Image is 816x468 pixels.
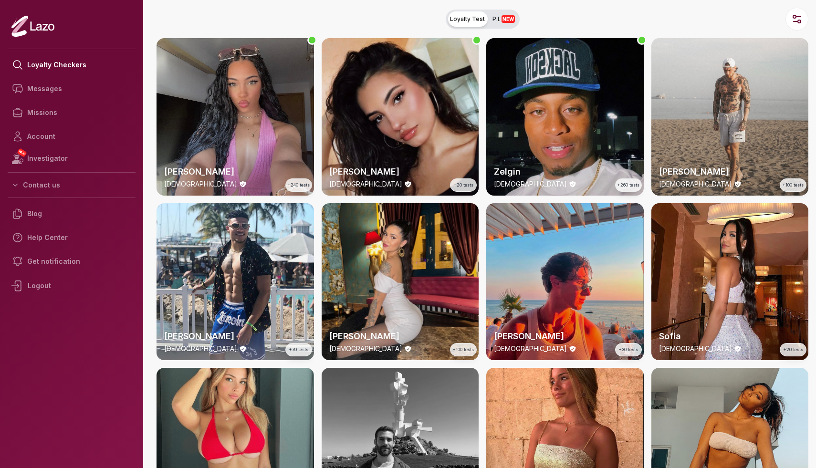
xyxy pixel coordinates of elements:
[617,182,639,188] span: +260 tests
[322,203,479,361] img: checker
[329,330,471,343] h2: [PERSON_NAME]
[651,38,809,196] img: checker
[783,182,804,188] span: +100 tests
[494,344,567,354] p: [DEMOGRAPHIC_DATA]
[8,273,136,298] div: Logout
[288,182,310,188] span: +240 tests
[289,346,308,353] span: +70 tests
[164,165,306,178] h2: [PERSON_NAME]
[164,330,306,343] h2: [PERSON_NAME]
[494,179,567,189] p: [DEMOGRAPHIC_DATA]
[329,344,402,354] p: [DEMOGRAPHIC_DATA]
[453,346,474,353] span: +100 tests
[494,330,636,343] h2: [PERSON_NAME]
[492,15,515,23] span: P.I.
[8,77,136,101] a: Messages
[157,38,314,196] img: checker
[659,330,801,343] h2: Sofia
[164,344,237,354] p: [DEMOGRAPHIC_DATA]
[8,202,136,226] a: Blog
[157,203,314,361] a: thumbchecker[PERSON_NAME][DEMOGRAPHIC_DATA]+70 tests
[157,38,314,196] a: thumbchecker[PERSON_NAME][DEMOGRAPHIC_DATA]+240 tests
[784,346,803,353] span: +20 tests
[619,346,638,353] span: +30 tests
[329,165,471,178] h2: [PERSON_NAME]
[486,203,644,361] a: thumbchecker[PERSON_NAME][DEMOGRAPHIC_DATA]+30 tests
[450,15,485,23] span: Loyalty Test
[651,203,809,361] img: checker
[486,203,644,361] img: checker
[322,38,479,196] a: thumbchecker[PERSON_NAME][DEMOGRAPHIC_DATA]+20 tests
[17,148,27,157] span: NEW
[659,344,732,354] p: [DEMOGRAPHIC_DATA]
[322,38,479,196] img: checker
[8,250,136,273] a: Get notification
[157,203,314,361] img: checker
[8,226,136,250] a: Help Center
[486,38,644,196] img: checker
[454,182,473,188] span: +20 tests
[502,15,515,23] span: NEW
[8,101,136,125] a: Missions
[8,148,136,168] a: NEWInvestigator
[8,53,136,77] a: Loyalty Checkers
[659,165,801,178] h2: [PERSON_NAME]
[651,203,809,361] a: thumbcheckerSofia[DEMOGRAPHIC_DATA]+20 tests
[494,165,636,178] h2: Zelgin
[329,179,402,189] p: [DEMOGRAPHIC_DATA]
[8,125,136,148] a: Account
[651,38,809,196] a: thumbchecker[PERSON_NAME][DEMOGRAPHIC_DATA]+100 tests
[8,177,136,194] button: Contact us
[486,38,644,196] a: thumbcheckerZelgin[DEMOGRAPHIC_DATA]+260 tests
[659,179,732,189] p: [DEMOGRAPHIC_DATA]
[164,179,237,189] p: [DEMOGRAPHIC_DATA]
[322,203,479,361] a: thumbchecker[PERSON_NAME][DEMOGRAPHIC_DATA]+100 tests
